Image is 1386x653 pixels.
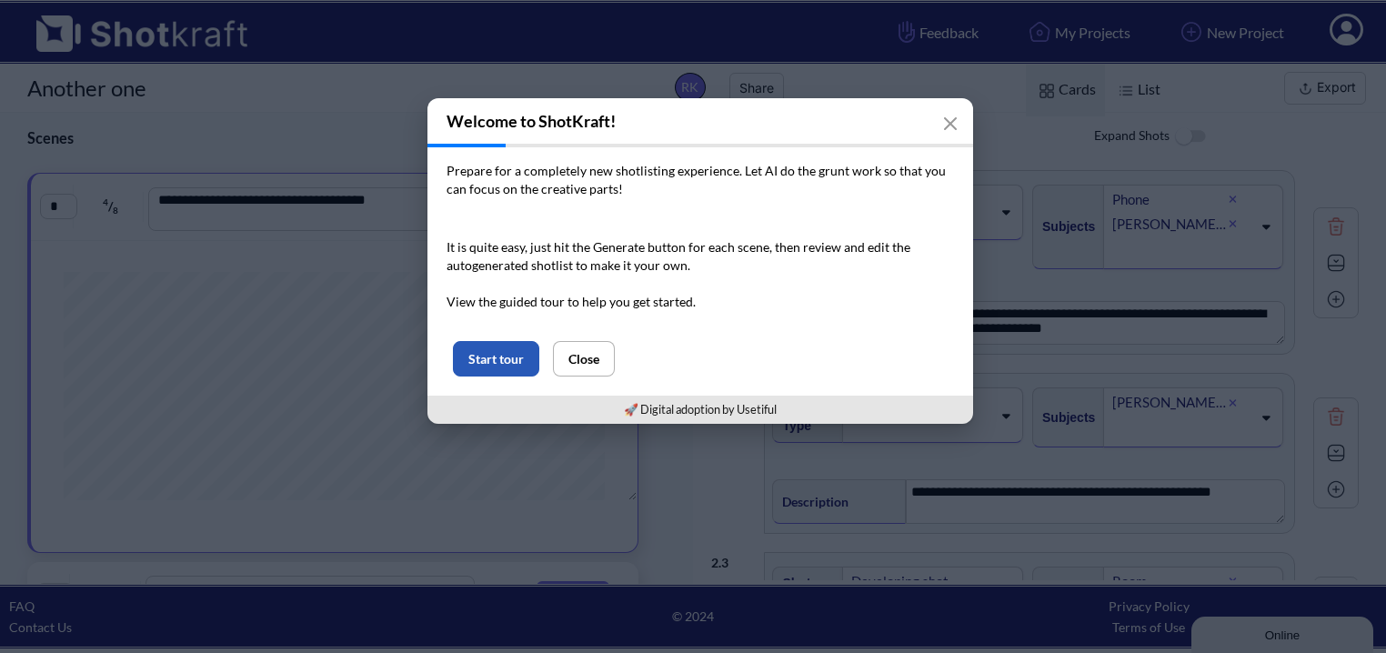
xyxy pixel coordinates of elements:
[14,15,168,29] div: Online
[447,163,742,178] span: Prepare for a completely new shotlisting experience.
[553,341,615,377] button: Close
[427,98,973,144] h3: Welcome to ShotKraft!
[447,238,954,311] p: It is quite easy, just hit the Generate button for each scene, then review and edit the autogener...
[624,402,777,417] a: 🚀 Digital adoption by Usetiful
[453,341,539,377] button: Start tour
